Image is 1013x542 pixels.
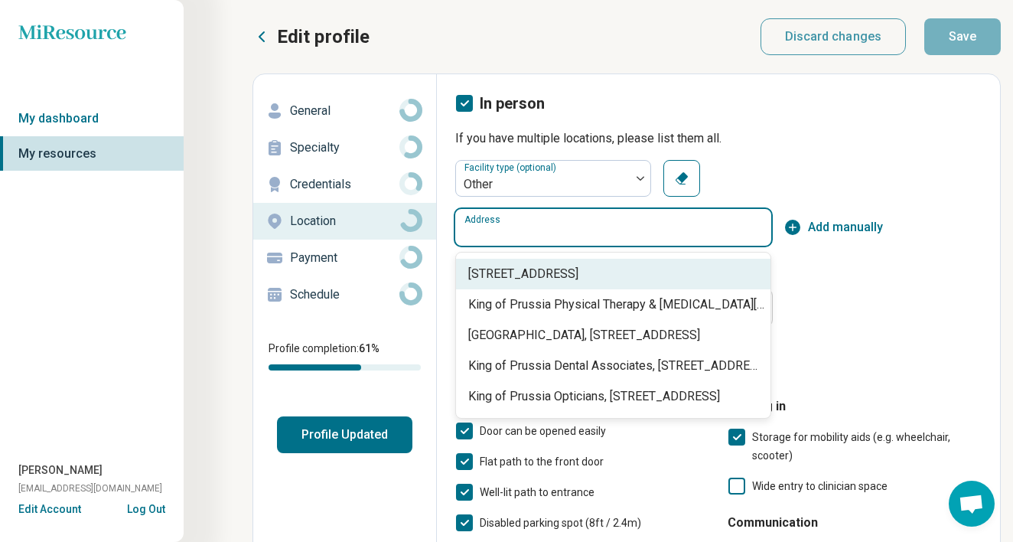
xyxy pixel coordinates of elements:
[277,416,412,453] button: Profile Updated
[752,480,888,492] span: Wide entry to clinician space
[468,326,764,344] span: [GEOGRAPHIC_DATA], [STREET_ADDRESS]
[253,331,436,380] div: Profile completion:
[277,24,370,49] p: Edit profile
[468,387,764,406] span: King of Prussia Opticians, [STREET_ADDRESS]
[728,397,982,416] h4: Settling in
[18,462,103,478] span: [PERSON_NAME]
[359,342,379,354] span: 61 %
[468,357,764,375] span: King of Prussia Dental Associates, [STREET_ADDRESS]
[290,212,399,230] p: Location
[728,514,982,532] h4: Communication
[761,18,907,55] button: Discard changes
[480,517,641,529] span: Disabled parking spot (8ft / 2.4m)
[924,18,1001,55] button: Save
[480,425,606,437] span: Door can be opened easily
[480,455,604,468] span: Flat path to the front door
[290,139,399,157] p: Specialty
[480,486,594,498] span: Well-lit path to entrance
[127,501,165,514] button: Log Out
[18,482,162,495] span: [EMAIL_ADDRESS][DOMAIN_NAME]
[455,129,982,148] p: If you have multiple locations, please list them all.
[949,481,995,527] div: Open chat
[468,295,764,314] span: King of Prussia Physical Therapy & [MEDICAL_DATA][GEOGRAPHIC_DATA], [GEOGRAPHIC_DATA], [STREET_AD...
[464,215,500,224] label: Address
[464,162,559,173] label: Facility type (optional)
[290,249,399,267] p: Payment
[290,175,399,194] p: Credentials
[18,501,81,518] button: Edit Account
[290,102,399,120] p: General
[468,265,764,283] span: [STREET_ADDRESS]
[808,218,883,237] span: Add manually
[290,286,399,304] p: Schedule
[752,431,950,462] span: Storage for mobility aids (e.g. wheelchair, scooter)
[456,253,770,418] div: Suggestions
[269,364,421,371] div: Profile completion
[480,94,545,113] span: In person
